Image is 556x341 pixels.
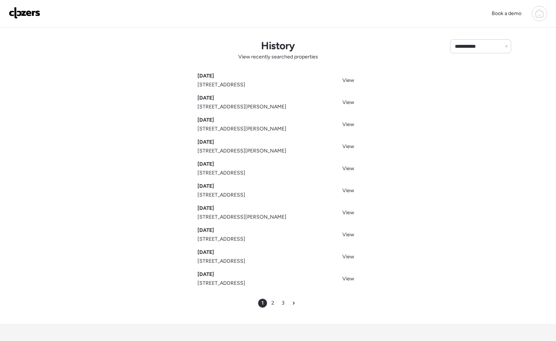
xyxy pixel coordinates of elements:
[197,191,245,199] span: [STREET_ADDRESS]
[197,205,214,212] span: [DATE]
[197,94,214,102] span: [DATE]
[338,273,359,284] a: View
[197,125,286,133] span: [STREET_ADDRESS][PERSON_NAME]
[338,163,359,173] a: View
[197,147,286,155] span: [STREET_ADDRESS][PERSON_NAME]
[197,81,245,89] span: [STREET_ADDRESS]
[342,209,354,216] span: View
[197,103,286,111] span: [STREET_ADDRESS][PERSON_NAME]
[197,271,214,278] span: [DATE]
[197,249,214,256] span: [DATE]
[338,97,359,107] a: View
[342,187,354,194] span: View
[342,121,354,128] span: View
[197,116,214,124] span: [DATE]
[197,213,286,221] span: [STREET_ADDRESS][PERSON_NAME]
[338,141,359,151] a: View
[197,236,245,243] span: [STREET_ADDRESS]
[197,258,245,265] span: [STREET_ADDRESS]
[261,299,264,307] span: 1
[197,183,214,190] span: [DATE]
[197,72,214,80] span: [DATE]
[197,139,214,146] span: [DATE]
[338,75,359,85] a: View
[338,185,359,195] a: View
[197,161,214,168] span: [DATE]
[197,227,214,234] span: [DATE]
[342,276,354,282] span: View
[197,169,245,177] span: [STREET_ADDRESS]
[342,143,354,150] span: View
[338,251,359,262] a: View
[338,207,359,218] a: View
[342,231,354,238] span: View
[342,77,354,83] span: View
[342,99,354,105] span: View
[9,7,40,19] img: Logo
[338,229,359,240] a: View
[271,299,274,307] span: 2
[342,254,354,260] span: View
[261,39,295,52] h1: History
[197,280,245,287] span: [STREET_ADDRESS]
[338,119,359,129] a: View
[492,10,521,17] span: Book a demo
[282,299,285,307] span: 3
[238,53,318,61] span: View recently searched properties
[342,165,354,172] span: View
